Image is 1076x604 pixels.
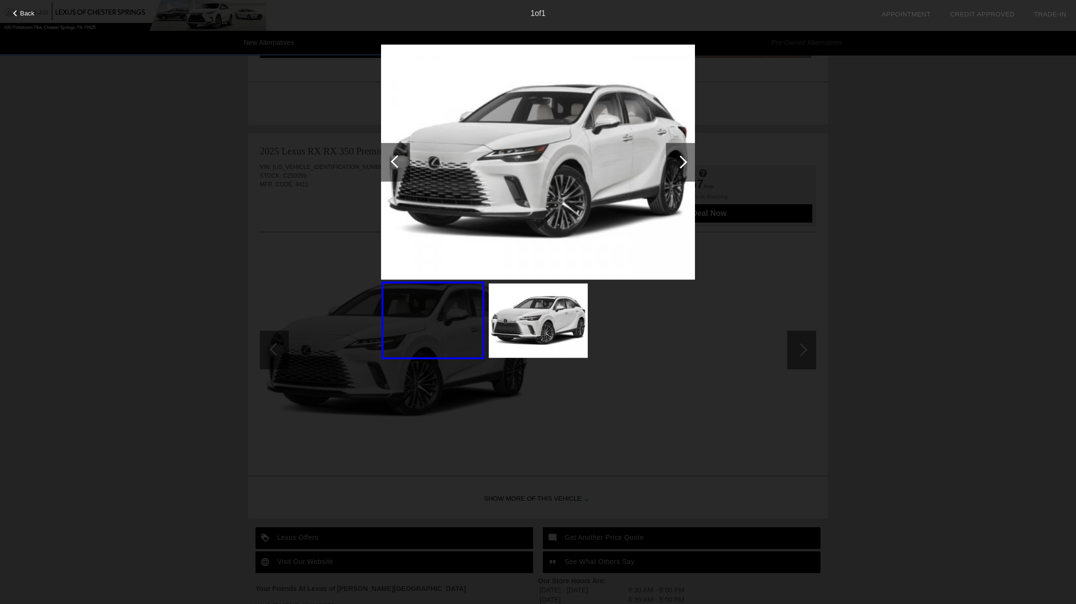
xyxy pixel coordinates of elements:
[489,283,588,358] img: image.aspx
[381,44,695,280] img: image.aspx
[20,10,35,17] span: Back
[541,9,546,17] span: 1
[881,11,931,18] a: Appointment
[950,11,1015,18] a: Credit Approved
[530,9,535,17] span: 1
[1034,11,1066,18] a: Trade-In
